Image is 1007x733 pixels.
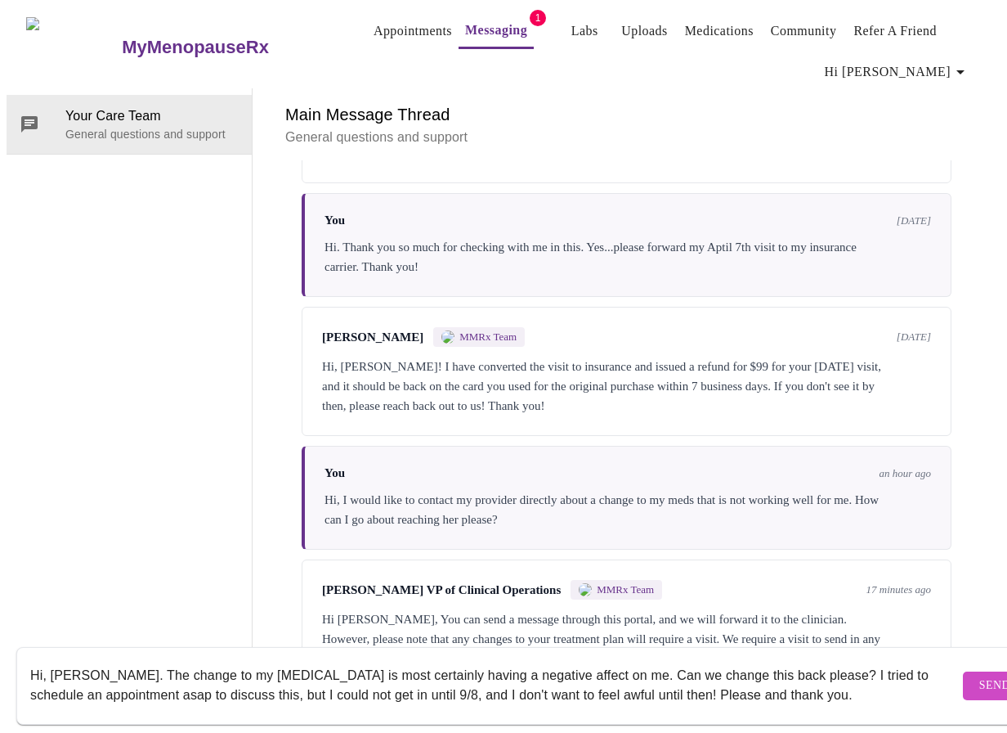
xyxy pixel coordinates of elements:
[615,15,674,47] button: Uploads
[678,15,760,47] button: Medications
[897,214,931,227] span: [DATE]
[285,101,968,128] h6: Main Message Thread
[322,583,561,597] span: [PERSON_NAME] VP of Clinical Operations
[65,106,239,126] span: Your Care Team
[764,15,844,47] button: Community
[685,20,754,43] a: Medications
[324,214,345,227] span: You
[621,20,668,43] a: Uploads
[374,20,452,43] a: Appointments
[866,583,931,596] span: 17 minutes ago
[818,56,977,88] button: Hi [PERSON_NAME]
[285,128,968,147] p: General questions and support
[771,20,837,43] a: Community
[459,331,517,344] span: MMRx Team
[853,20,937,43] a: Refer a Friend
[65,126,239,142] p: General questions and support
[459,14,534,49] button: Messaging
[597,583,654,596] span: MMRx Team
[897,331,931,344] span: [DATE]
[825,61,970,83] span: Hi [PERSON_NAME]
[324,466,345,480] span: You
[30,659,959,712] textarea: Send a message about your appointment
[324,237,931,277] div: Hi. Thank you so much for checking with me in this. Yes...please forward my Aptil 7th visit to my...
[847,15,943,47] button: Refer a Friend
[322,357,931,416] div: Hi, [PERSON_NAME]! I have converted the visit to insurance and issued a refund for $99 for your [...
[322,331,423,344] span: [PERSON_NAME]
[324,490,931,529] div: Hi, I would like to contact my provider directly about a change to my meds that is not working we...
[579,583,592,596] img: MMRX
[441,331,454,344] img: MMRX
[7,95,252,154] div: Your Care TeamGeneral questions and support
[571,20,598,43] a: Labs
[530,10,546,26] span: 1
[465,19,527,42] a: Messaging
[26,17,120,79] img: MyMenopauseRx Logo
[122,37,269,58] h3: MyMenopauseRx
[879,467,931,480] span: an hour ago
[120,19,334,76] a: MyMenopauseRx
[322,609,931,668] div: Hi [PERSON_NAME], You can send a message through this portal, and we will forward it to the clini...
[558,15,611,47] button: Labs
[367,15,459,47] button: Appointments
